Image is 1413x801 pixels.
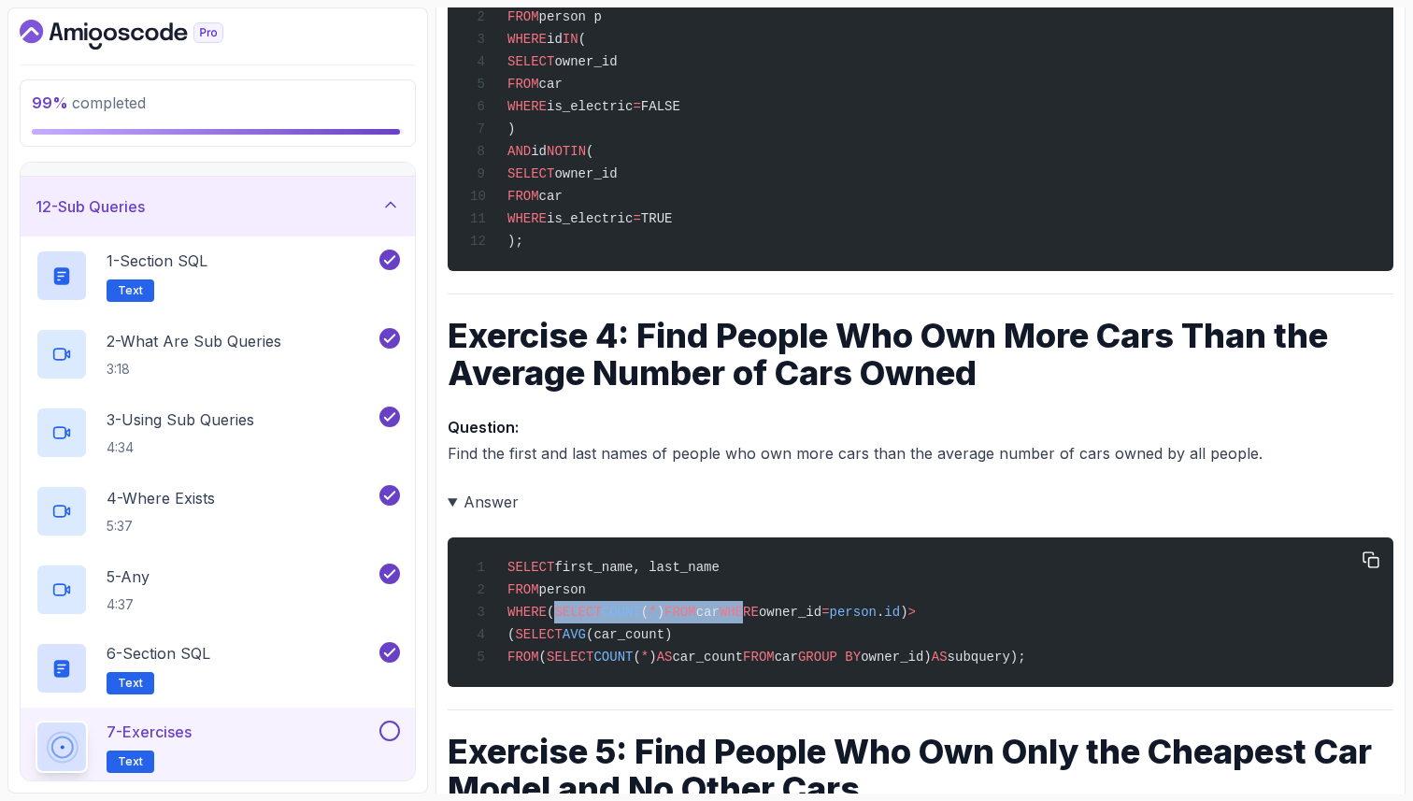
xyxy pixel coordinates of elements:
span: SELECT [507,54,554,69]
span: AS [932,650,948,665]
span: SELECT [554,605,601,620]
span: car [775,650,798,665]
span: TRUE [641,211,673,226]
button: 1-Section SQLText [36,250,400,302]
span: AND [507,144,531,159]
span: FROM [507,189,539,204]
span: IN [570,144,586,159]
span: FALSE [641,99,680,114]
span: ( [547,605,554,620]
span: owner_id [554,54,617,69]
span: Text [118,283,143,298]
p: 2 - What Are Sub Queries [107,330,281,352]
span: FROM [507,9,539,24]
span: SELECT [507,166,554,181]
span: 99 % [32,93,68,112]
p: 4:34 [107,438,254,457]
span: AVG [563,627,586,642]
span: COUNT [602,605,641,620]
span: owner_id) [861,650,932,665]
span: > [908,605,916,620]
strong: Question: [448,418,519,436]
p: Find the first and last names of people who own more cars than the average number of cars owned b... [448,414,1393,466]
span: is_electric [547,211,633,226]
span: = [633,211,640,226]
h3: 12 - Sub Queries [36,195,145,218]
span: car [539,77,563,92]
span: completed [32,93,146,112]
p: 7 - Exercises [107,721,192,743]
span: ) [657,605,664,620]
span: = [633,99,640,114]
button: 12-Sub Queries [21,177,415,236]
span: car [539,189,563,204]
button: 5-Any4:37 [36,564,400,616]
span: SELECT [507,560,554,575]
button: 4-Where Exists5:37 [36,485,400,537]
p: 3 - Using Sub Queries [107,408,254,431]
span: subquery); [948,650,1026,665]
span: . [877,605,884,620]
span: WHERE [507,605,547,620]
p: 5:37 [107,517,215,536]
span: FROM [664,605,696,620]
span: person [539,582,586,597]
span: (car_count) [586,627,672,642]
p: 5 - Any [107,565,150,588]
span: = [821,605,829,620]
h1: Exercise 4: Find People Who Own More Cars Than the Average Number of Cars Owned [448,317,1393,392]
span: WHERE [507,99,547,114]
span: SELECT [547,650,593,665]
p: 6 - Section SQL [107,642,210,665]
span: owner_id [554,166,617,181]
button: 6-Section SQLText [36,642,400,694]
span: IN [563,32,578,47]
span: ( [586,144,593,159]
span: GROUP BY [798,650,861,665]
span: Text [118,754,143,769]
span: ) [507,122,515,136]
p: 1 - Section SQL [107,250,207,272]
span: AS [657,650,673,665]
span: id [531,144,547,159]
span: ( [578,32,586,47]
span: NOT [547,144,570,159]
span: Text [118,676,143,691]
p: 4 - Where Exists [107,487,215,509]
span: owner_id [759,605,821,620]
span: id [884,605,900,620]
button: 7-ExercisesText [36,721,400,773]
a: Dashboard [20,20,266,50]
span: person [830,605,877,620]
span: FROM [507,77,539,92]
p: 4:37 [107,595,150,614]
span: ( [641,605,649,620]
span: is_electric [547,99,633,114]
span: ( [633,650,640,665]
span: ( [507,627,515,642]
p: 3:18 [107,360,281,379]
span: FROM [507,650,539,665]
button: 2-What Are Sub Queries3:18 [36,328,400,380]
span: WHERE [507,32,547,47]
span: COUNT [593,650,633,665]
span: ) [649,650,656,665]
span: SELECT [515,627,562,642]
summary: Answer [448,489,1393,515]
span: WHERE [507,211,547,226]
span: FROM [743,650,775,665]
span: id [547,32,563,47]
span: FROM [507,582,539,597]
span: ); [507,234,523,249]
span: ( [539,650,547,665]
span: WHERE [720,605,759,620]
span: person p [539,9,602,24]
span: first_name, last_name [554,560,719,575]
span: car [696,605,720,620]
button: 3-Using Sub Queries4:34 [36,407,400,459]
span: ) [900,605,907,620]
span: car_count [672,650,743,665]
